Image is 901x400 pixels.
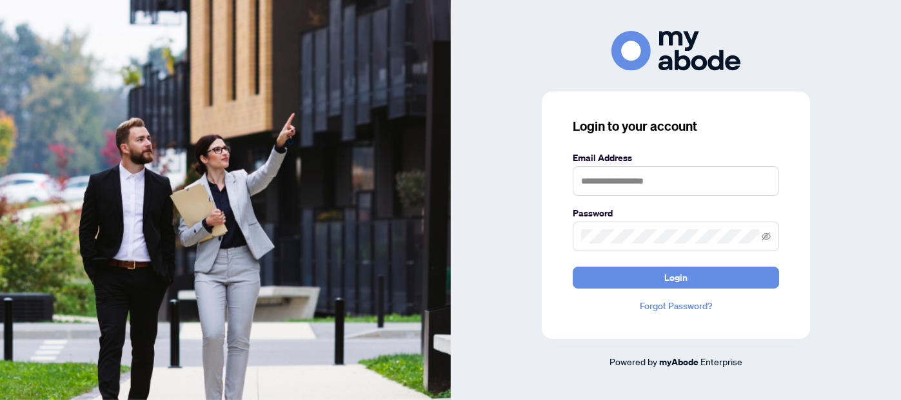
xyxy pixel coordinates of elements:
a: myAbode [659,355,698,369]
label: Password [573,206,779,220]
h3: Login to your account [573,117,779,135]
button: Login [573,267,779,289]
a: Forgot Password? [573,299,779,313]
span: eye-invisible [762,232,771,241]
span: Powered by [609,356,657,367]
span: Login [664,267,688,288]
span: Enterprise [700,356,742,367]
label: Email Address [573,151,779,165]
img: ma-logo [611,31,740,70]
